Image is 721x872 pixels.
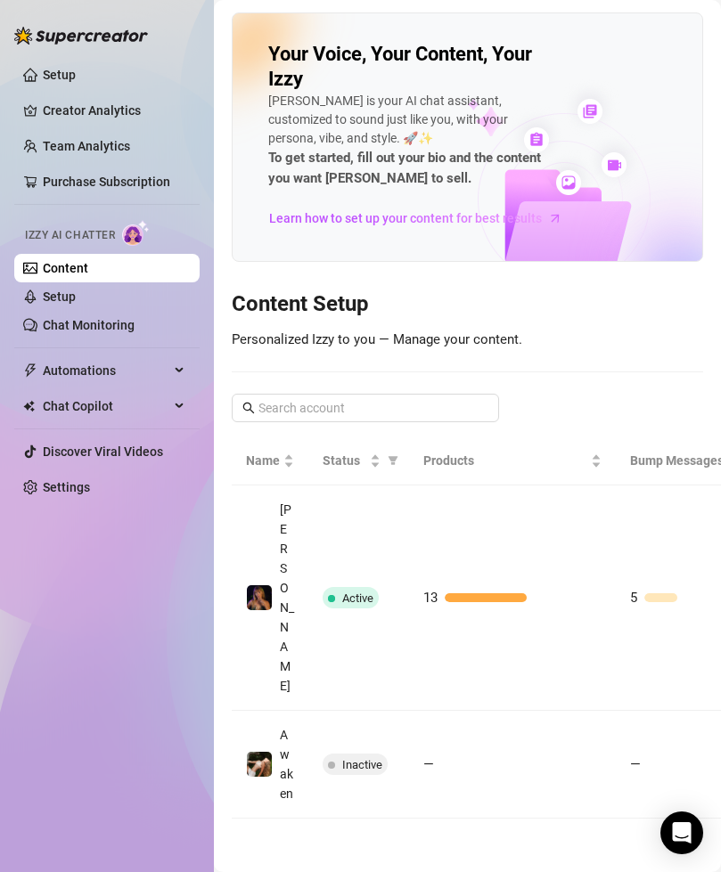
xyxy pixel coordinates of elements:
span: Automations [43,356,169,385]
th: Products [409,436,616,485]
span: — [423,756,434,772]
h3: Content Setup [232,290,703,319]
a: Purchase Subscription [43,175,170,189]
span: thunderbolt [23,363,37,378]
th: Status [308,436,409,485]
a: Team Analytics [43,139,130,153]
a: Setup [43,289,76,304]
span: Awaken [280,728,293,801]
a: Settings [43,480,90,494]
a: Learn how to set up your content for best results [268,204,576,232]
span: [PERSON_NAME] [280,502,294,693]
span: Chat Copilot [43,392,169,420]
span: Products [423,451,587,470]
div: Open Intercom Messenger [660,811,703,854]
img: Awaken [247,752,272,777]
img: AI Chatter [122,220,150,246]
img: Heather [247,585,272,610]
a: Creator Analytics [43,96,185,125]
img: ai-chatter-content-library-cLFOSyPT.png [426,79,702,261]
img: Chat Copilot [23,400,35,412]
span: — [630,756,641,772]
th: Name [232,436,308,485]
input: Search account [258,398,474,418]
span: Active [342,591,373,605]
span: Learn how to set up your content for best results [269,208,542,228]
span: 13 [423,590,438,606]
span: Inactive [342,758,382,771]
a: Setup [43,68,76,82]
a: Discover Viral Videos [43,444,163,459]
div: [PERSON_NAME] is your AI chat assistant, customized to sound just like you, with your persona, vi... [268,92,547,190]
span: Izzy AI Chatter [25,227,115,244]
span: arrow-right [546,209,564,227]
span: filter [384,447,402,474]
a: Content [43,261,88,275]
span: Name [246,451,280,470]
span: 5 [630,590,637,606]
span: Personalized Izzy to you — Manage your content. [232,331,522,347]
strong: To get started, fill out your bio and the content you want [PERSON_NAME] to sell. [268,150,541,187]
span: Status [323,451,366,470]
span: filter [388,455,398,466]
img: logo-BBDzfeDw.svg [14,27,148,45]
a: Chat Monitoring [43,318,135,332]
h2: Your Voice, Your Content, Your Izzy [268,42,547,92]
span: search [242,402,255,414]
